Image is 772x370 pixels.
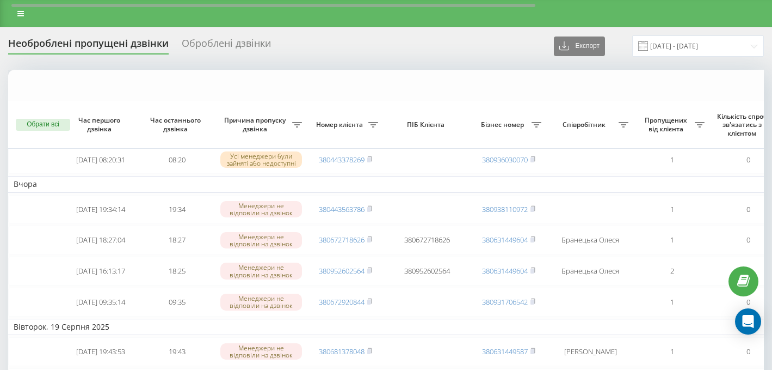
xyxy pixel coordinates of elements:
td: Бранецька Олеся [547,226,634,254]
div: Менеджери не відповіли на дзвінок [220,343,302,360]
a: 380936030070 [482,155,528,165]
span: Час першого дзвінка [71,116,130,133]
td: 19:34 [139,195,215,224]
td: [DATE] 19:43:53 [63,337,139,366]
td: [PERSON_NAME] [547,337,634,366]
a: 380443563786 [319,204,365,214]
div: Необроблені пропущені дзвінки [8,38,169,54]
a: 380931706542 [482,297,528,307]
a: 380631449587 [482,347,528,356]
td: 1 [634,195,710,224]
a: 380672718626 [319,235,365,245]
a: 380672920844 [319,297,365,307]
div: Менеджери не відповіли на дзвінок [220,232,302,248]
button: Обрати всі [16,119,70,131]
span: Співробітник [552,120,619,129]
td: 19:43 [139,337,215,366]
div: Менеджери не відповіли на дзвінок [220,294,302,310]
div: Оброблені дзвінки [182,38,271,54]
div: Open Intercom Messenger [735,308,761,335]
span: Номер клієнта [313,120,368,129]
span: ПІБ Клієнта [393,120,461,129]
td: 08:20 [139,145,215,174]
span: Причина пропуску дзвінка [220,116,292,133]
td: [DATE] 18:27:04 [63,226,139,254]
a: 380681378048 [319,347,365,356]
td: 18:25 [139,257,215,286]
td: [DATE] 19:34:14 [63,195,139,224]
a: 380952602564 [319,266,365,276]
td: 2 [634,257,710,286]
span: Бізнес номер [476,120,532,129]
td: [DATE] 08:20:31 [63,145,139,174]
a: 380443378269 [319,155,365,165]
a: 380631449604 [482,235,528,245]
span: Кількість спроб зв'язатись з клієнтом [715,112,771,138]
td: 1 [634,288,710,317]
td: 09:35 [139,288,215,317]
td: [DATE] 16:13:17 [63,257,139,286]
td: 1 [634,226,710,254]
button: Експорт [554,37,605,56]
td: [DATE] 09:35:14 [63,288,139,317]
td: 1 [634,145,710,174]
td: 18:27 [139,226,215,254]
td: Бранецька Олеся [547,257,634,286]
td: 1 [634,337,710,366]
a: 380631449604 [482,266,528,276]
div: Менеджери не відповіли на дзвінок [220,263,302,279]
td: 380672718626 [384,226,471,254]
td: 380952602564 [384,257,471,286]
div: Менеджери не відповіли на дзвінок [220,201,302,217]
a: 380938110972 [482,204,528,214]
div: Усі менеджери були зайняті або недоступні [220,151,302,168]
span: Час останнього дзвінка [147,116,206,133]
span: Пропущених від клієнта [639,116,695,133]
